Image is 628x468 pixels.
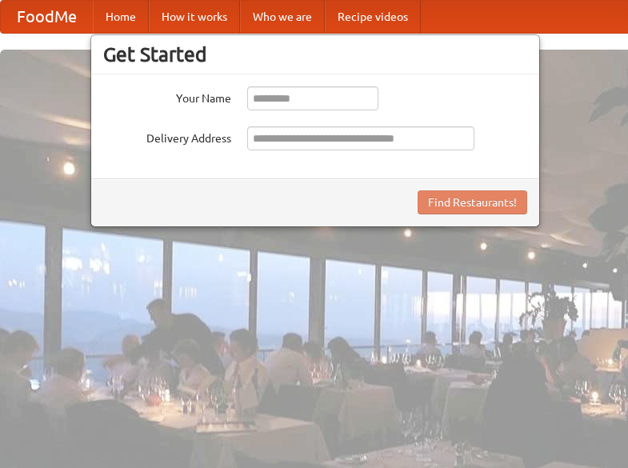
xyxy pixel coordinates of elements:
[149,1,240,33] a: How it works
[418,190,527,214] button: Find Restaurants!
[93,1,149,33] a: Home
[103,126,231,146] label: Delivery Address
[325,1,421,33] a: Recipe videos
[240,1,325,33] a: Who we are
[103,42,527,66] h3: Get Started
[103,86,231,106] label: Your Name
[1,1,93,33] a: FoodMe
